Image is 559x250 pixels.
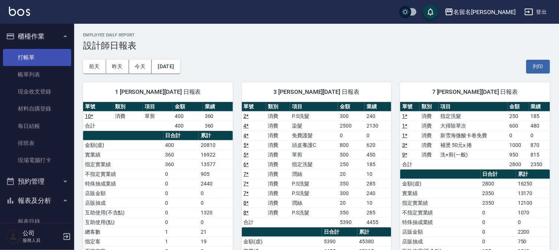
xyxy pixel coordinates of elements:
th: 累計 [199,131,233,141]
td: 消費 [266,111,290,121]
td: 950 [508,150,529,159]
td: 250 [508,111,529,121]
th: 項目 [439,102,507,112]
td: 指定客 [83,237,164,246]
td: 350 [338,179,365,188]
td: 450 [365,150,391,159]
td: 19 [199,237,233,246]
td: 互助使用(點) [83,217,164,227]
td: 0 [199,188,233,198]
a: 材料自購登錄 [3,100,71,117]
th: 金額 [508,102,529,112]
td: 0 [164,169,199,179]
td: 2350 [529,159,550,169]
button: 登出 [522,5,550,19]
td: 消費 [266,179,290,188]
button: 列印 [526,60,550,73]
td: 400 [173,121,203,131]
td: 互助使用(不含點) [83,208,164,217]
td: 0 [164,198,199,208]
td: 800 [338,140,365,150]
span: 1 [PERSON_NAME][DATE] 日報表 [92,88,224,96]
td: 不指定實業績 [400,208,481,217]
td: 16922 [199,150,233,159]
td: 2800 [508,159,529,169]
td: 店販金額 [400,227,481,237]
td: 消費 [420,131,439,140]
td: 0 [508,131,529,140]
td: 20810 [199,140,233,150]
td: 240 [365,188,391,198]
td: 1070 [516,208,550,217]
td: 不指定實業績 [83,169,164,179]
td: 指定洗髮 [439,111,507,121]
td: 消費 [266,140,290,150]
h2: Employee Daily Report [83,33,550,37]
td: 10 [365,198,391,208]
td: 20 [338,198,365,208]
td: 指定實業績 [83,159,164,169]
td: 2200 [516,227,550,237]
td: 0 [516,217,550,227]
td: 0 [199,198,233,208]
td: 消費 [420,111,439,121]
td: 1000 [508,140,529,150]
span: 3 [PERSON_NAME][DATE] 日報表 [251,88,383,96]
td: 5390 [322,237,358,246]
td: 350 [338,208,365,217]
td: 指定洗髮 [290,159,338,169]
td: 2440 [199,179,233,188]
button: 前天 [83,60,106,73]
td: 0 [164,188,199,198]
td: 合計 [400,159,420,169]
th: 單號 [83,102,113,112]
td: 0 [365,131,391,140]
td: 1 [164,237,199,246]
td: 905 [199,169,233,179]
table: a dense table [400,102,550,170]
button: 預約管理 [3,172,71,191]
th: 項目 [143,102,173,112]
td: 店販抽成 [400,237,481,246]
td: 600 [508,121,529,131]
td: 620 [365,140,391,150]
td: 2130 [365,121,391,131]
td: 185 [365,159,391,169]
td: 消費 [266,198,290,208]
td: 金額(虛) [242,237,322,246]
th: 單號 [242,102,266,112]
button: 名留名[PERSON_NAME] [442,4,519,20]
a: 打帳單 [3,49,71,66]
td: 0 [164,217,199,227]
button: 報表及分析 [3,191,71,210]
td: 21 [199,227,233,237]
img: Person [6,229,21,244]
th: 日合計 [322,227,358,237]
td: 870 [529,140,550,150]
th: 日合計 [481,170,516,179]
a: 報表目錄 [3,213,71,230]
th: 類別 [420,102,439,112]
td: 大掃除單次 [439,121,507,131]
td: 洗+剪(一般) [439,150,507,159]
td: 補燙 50元x 捲 [439,140,507,150]
td: 400 [173,111,203,121]
button: 櫃檯作業 [3,27,71,46]
td: 4455 [365,217,391,227]
th: 金額 [173,102,203,112]
td: 185 [529,111,550,121]
td: 12100 [516,198,550,208]
td: 消費 [266,208,290,217]
td: 480 [529,121,550,131]
td: 16250 [516,179,550,188]
div: 名留名[PERSON_NAME] [454,7,516,17]
h5: 公司 [23,230,60,237]
td: 0 [164,208,199,217]
td: 消費 [420,150,439,159]
td: 360 [164,150,199,159]
td: 45380 [358,237,392,246]
td: 潤絲 [290,169,338,179]
td: 潤絲 [290,198,338,208]
button: save [423,4,438,19]
td: 消費 [266,150,290,159]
